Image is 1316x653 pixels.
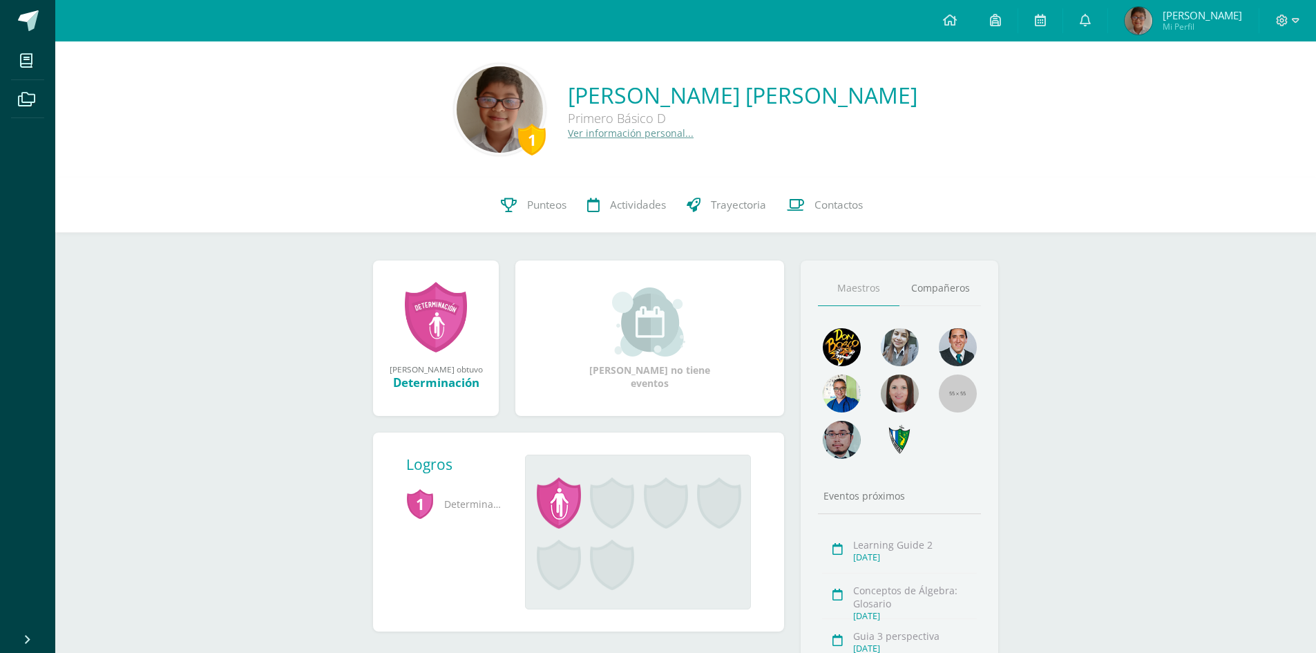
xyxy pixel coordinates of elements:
[577,178,676,233] a: Actividades
[823,375,861,413] img: 10741f48bcca31577cbcd80b61dad2f3.png
[853,610,977,622] div: [DATE]
[881,421,919,459] img: 7cab5f6743d087d6deff47ee2e57ce0d.png
[853,551,977,563] div: [DATE]
[776,178,873,233] a: Contactos
[814,198,863,212] span: Contactos
[881,375,919,413] img: 67c3d6f6ad1c930a517675cdc903f95f.png
[612,287,687,357] img: event_small.png
[610,198,666,212] span: Actividades
[527,198,566,212] span: Punteos
[581,287,719,390] div: [PERSON_NAME] no tiene eventos
[568,80,917,110] a: [PERSON_NAME] [PERSON_NAME]
[1163,8,1242,22] span: [PERSON_NAME]
[853,538,977,551] div: Learning Guide 2
[899,271,981,306] a: Compañeros
[457,66,543,153] img: fffdeaabc7adc14388586895d920e1fb.png
[406,485,503,523] span: Determinación
[818,489,981,502] div: Eventos próximos
[939,328,977,366] img: eec80b72a0218df6e1b0c014193c2b59.png
[568,126,694,140] a: Ver información personal...
[406,488,434,520] span: 1
[823,421,861,459] img: d0e54f245e8330cebada5b5b95708334.png
[490,178,577,233] a: Punteos
[406,455,514,474] div: Logros
[853,630,977,643] div: Guia 3 perspectiva
[1163,21,1242,32] span: Mi Perfil
[853,584,977,610] div: Conceptos de Álgebra: Glosario
[881,328,919,366] img: 45bd7986b8947ad7e5894cbc9b781108.png
[387,363,485,375] div: [PERSON_NAME] obtuvo
[1125,7,1152,35] img: 64dcc7b25693806399db2fba3b98ee94.png
[387,375,485,390] div: Determinación
[823,328,861,366] img: 29fc2a48271e3f3676cb2cb292ff2552.png
[939,375,977,413] img: 55x55
[711,198,766,212] span: Trayectoria
[518,124,546,155] div: 1
[818,271,899,306] a: Maestros
[676,178,776,233] a: Trayectoria
[568,110,917,126] div: Primero Básico D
